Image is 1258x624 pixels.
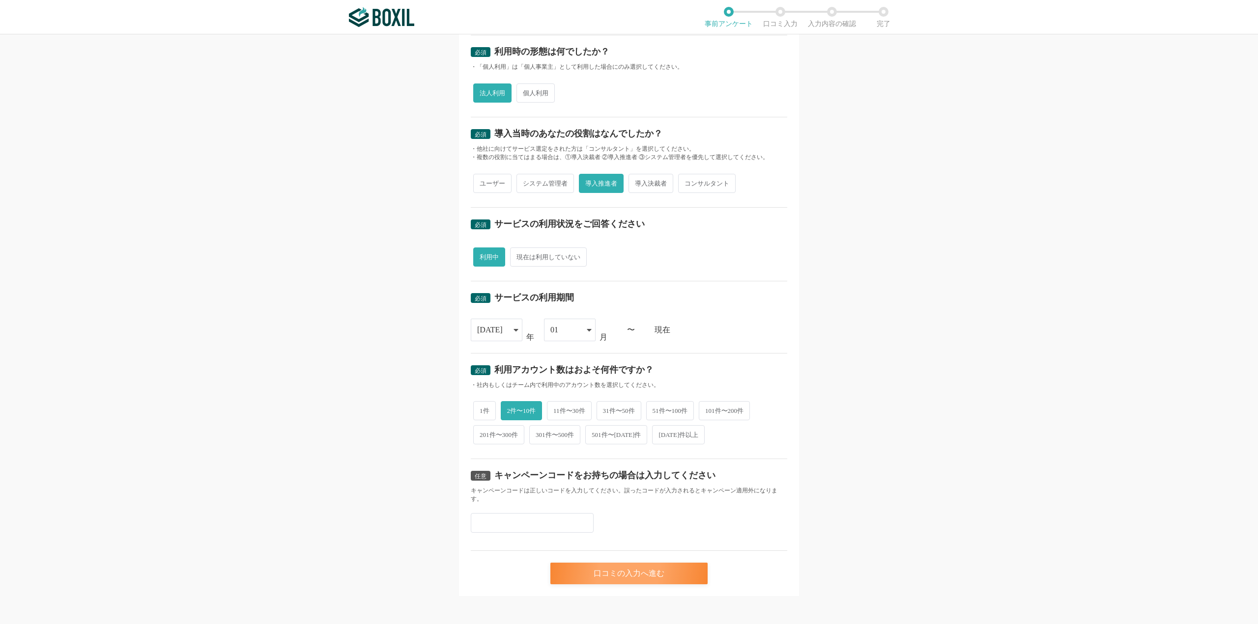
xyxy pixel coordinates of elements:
[471,487,787,503] div: キャンペーンコードは正しいコードを入力してください。誤ったコードが入力されるとキャンペーン適用外になります。
[655,326,787,334] div: 現在
[494,365,654,374] div: 利用アカウント数はおよそ何件ですか？
[494,129,662,138] div: 導入当時のあなたの役割はなんでしたか？
[471,145,787,153] div: ・他社に向けてサービス選定をされた方は「コンサルタント」を選択してください。
[526,333,534,341] div: 年
[510,247,587,267] span: 現在は利用していない
[585,425,647,444] span: 501件〜[DATE]件
[471,63,787,71] div: ・「個人利用」は「個人事業主」として利用した場合にのみ選択してください。
[550,563,708,584] div: 口コミの入力へ進む
[678,174,736,193] span: コンサルタント
[477,319,503,341] div: [DATE]
[646,401,694,420] span: 51件〜100件
[475,473,486,480] span: 任意
[858,7,909,27] li: 完了
[475,367,486,374] span: 必須
[516,83,555,103] span: 個人利用
[349,7,414,27] img: ボクシルSaaS_ロゴ
[475,221,486,228] span: 必須
[652,425,705,444] span: [DATE]件以上
[703,7,754,27] li: 事前アンケート
[494,471,715,480] div: キャンペーンコードをお持ちの場合は入力してください
[473,83,512,103] span: 法人利用
[494,219,645,228] div: サービスの利用状況をご回答ください
[806,7,858,27] li: 入力内容の確認
[550,319,558,341] div: 01
[597,401,641,420] span: 31件〜50件
[475,49,486,56] span: 必須
[579,174,624,193] span: 導入推進者
[471,381,787,389] div: ・社内もしくはチーム内で利用中のアカウント数を選択してください。
[494,47,609,56] div: 利用時の形態は何でしたか？
[627,326,635,334] div: 〜
[516,174,574,193] span: システム管理者
[471,153,787,162] div: ・複数の役割に当てはまる場合は、①導入決裁者 ②導入推進者 ③システム管理者を優先して選択してください。
[547,401,592,420] span: 11件〜30件
[475,131,486,138] span: 必須
[529,425,580,444] span: 301件〜500件
[699,401,750,420] span: 101件〜200件
[473,174,512,193] span: ユーザー
[629,174,673,193] span: 導入決裁者
[494,293,574,302] div: サービスの利用期間
[475,295,486,302] span: 必須
[754,7,806,27] li: 口コミ入力
[600,333,607,341] div: 月
[473,247,505,267] span: 利用中
[473,401,496,420] span: 1件
[473,425,524,444] span: 201件〜300件
[501,401,543,420] span: 2件〜10件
